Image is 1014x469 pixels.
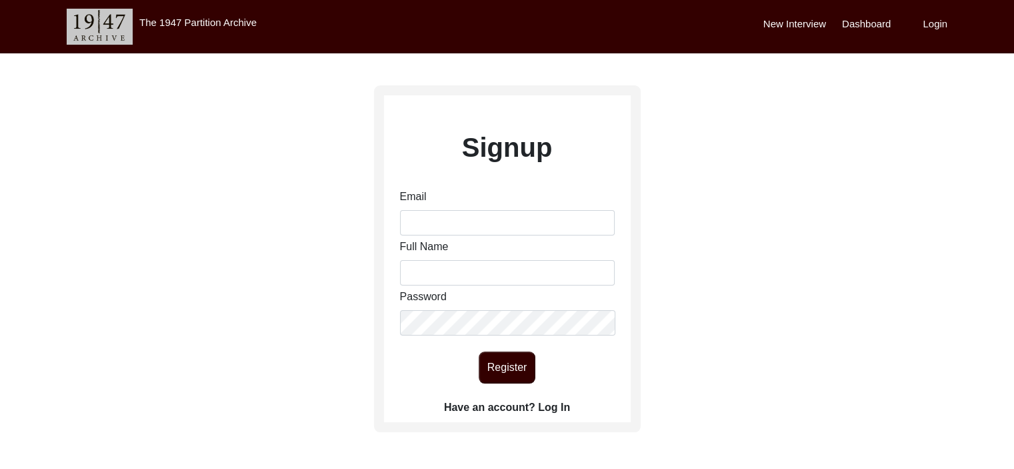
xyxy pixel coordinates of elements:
label: The 1947 Partition Archive [139,17,257,28]
button: Register [479,352,535,384]
label: Email [400,189,427,205]
label: Password [400,289,447,305]
label: Signup [462,127,553,167]
label: Dashboard [842,17,891,32]
label: Login [923,17,947,32]
label: Have an account? Log In [444,400,570,416]
label: New Interview [763,17,826,32]
img: header-logo.png [67,9,133,45]
label: Full Name [400,239,449,255]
